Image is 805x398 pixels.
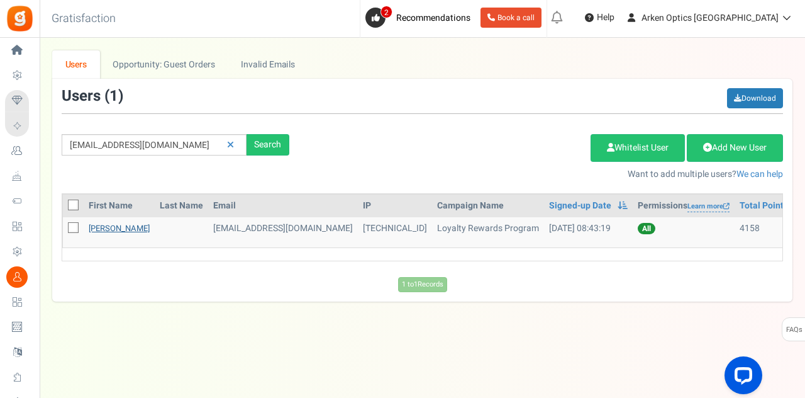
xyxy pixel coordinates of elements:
[62,88,123,105] h3: Users ( )
[786,318,802,342] span: FAQs
[155,195,208,217] th: Last Name
[208,195,358,217] th: Email
[365,8,475,28] a: 2 Recommendations
[740,200,788,212] a: Total Points
[6,4,34,33] img: Gratisfaction
[544,217,633,247] td: [DATE] 08:43:19
[208,217,358,247] td: [EMAIL_ADDRESS][DOMAIN_NAME]
[247,134,289,156] div: Search
[549,200,611,212] a: Signed-up Date
[358,195,432,217] th: IP
[380,6,392,18] span: 2
[84,195,155,217] th: First Name
[38,6,130,31] h3: Gratisfaction
[432,195,544,217] th: Campaign Name
[396,11,470,25] span: Recommendations
[62,134,247,156] input: Search by email or name
[641,11,779,25] span: Arken Optics [GEOGRAPHIC_DATA]
[594,11,614,24] span: Help
[591,134,685,162] a: Whitelist User
[358,217,432,247] td: [TECHNICAL_ID]
[633,195,735,217] th: Permissions
[221,134,240,156] a: Reset
[687,134,783,162] a: Add New User
[580,8,619,28] a: Help
[89,222,150,234] a: [PERSON_NAME]
[736,168,783,181] a: We can help
[687,202,730,212] a: Learn more
[228,50,308,79] a: Invalid Emails
[308,168,783,181] p: Want to add multiple users?
[480,8,541,28] a: Book a call
[109,85,118,107] span: 1
[727,88,783,108] a: Download
[52,50,100,79] a: Users
[638,223,655,234] span: All
[432,217,544,247] td: Loyalty Rewards Program
[100,50,228,79] a: Opportunity: Guest Orders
